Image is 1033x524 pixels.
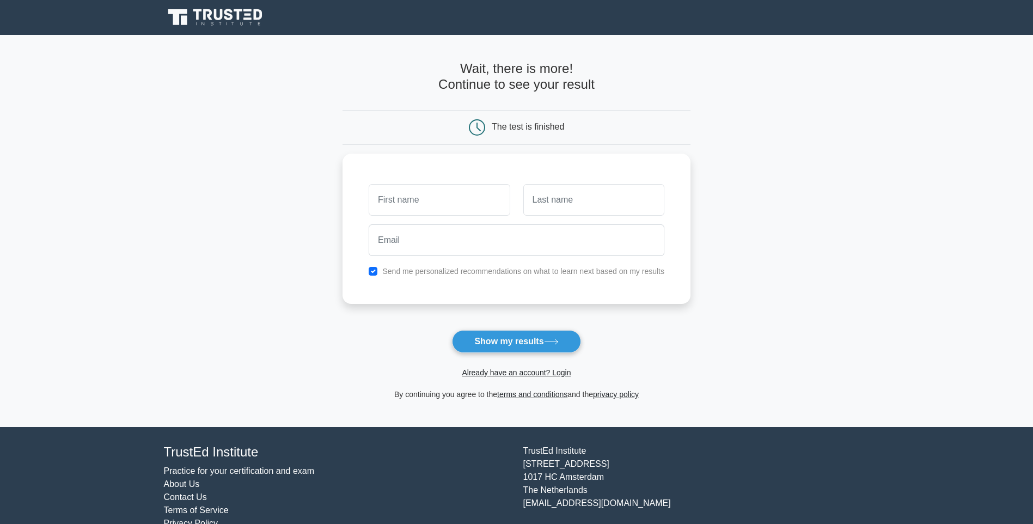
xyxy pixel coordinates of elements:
input: Last name [523,184,664,216]
a: Already have an account? Login [462,368,571,377]
a: Contact Us [164,492,207,502]
a: privacy policy [593,390,639,399]
input: Email [369,224,664,256]
a: Terms of Service [164,505,229,515]
button: Show my results [452,330,580,353]
input: First name [369,184,510,216]
a: terms and conditions [497,390,567,399]
div: By continuing you agree to the and the [336,388,697,401]
a: About Us [164,479,200,489]
h4: Wait, there is more! Continue to see your result [343,61,690,93]
div: The test is finished [492,122,564,131]
a: Practice for your certification and exam [164,466,315,476]
h4: TrustEd Institute [164,444,510,460]
label: Send me personalized recommendations on what to learn next based on my results [382,267,664,276]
